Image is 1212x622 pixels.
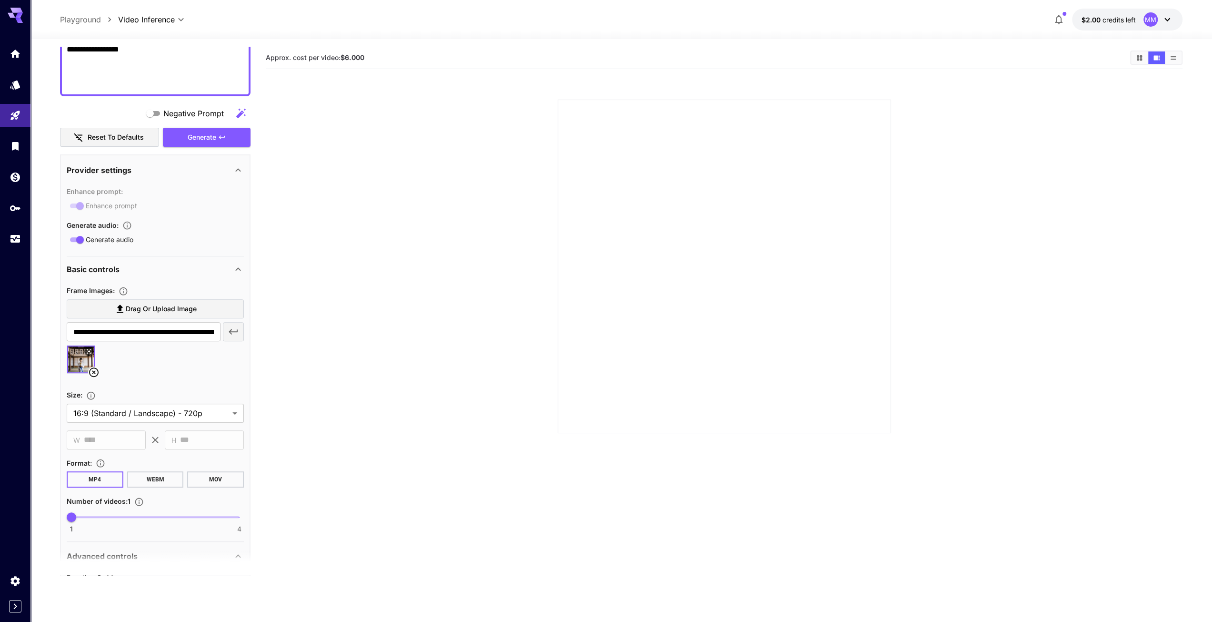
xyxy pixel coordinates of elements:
[67,551,138,562] p: Advanced controls
[10,233,21,245] div: Usage
[187,471,244,488] button: MOV
[9,600,21,612] button: Expand sidebar
[73,435,80,446] span: W
[60,14,101,25] a: Playground
[1130,51,1182,65] div: Show videos in grid viewShow videos in video viewShow videos in list view
[70,524,73,534] span: 1
[237,524,241,534] span: 4
[126,303,197,315] span: Drag or upload image
[10,202,21,214] div: API Keys
[1082,16,1102,24] span: $2.00
[163,128,250,147] button: Generate
[67,459,92,467] span: Format :
[67,258,244,281] div: Basic controls
[171,435,176,446] span: H
[73,408,229,419] span: 16:9 (Standard / Landscape) - 720p
[1143,12,1158,27] div: MM
[130,497,148,507] button: Specify how many videos to generate in a single request. Each video generation will be charged se...
[60,14,118,25] nav: breadcrumb
[1082,15,1136,25] div: $2.00
[127,471,184,488] button: WEBM
[60,128,159,147] button: Reset to defaults
[67,286,115,295] span: Frame Images :
[10,79,21,91] div: Models
[86,235,133,245] span: Generate audio
[82,391,100,400] button: Adjust the dimensions of the generated image by specifying its width and height in pixels, or sel...
[67,159,244,182] div: Provider settings
[10,110,21,122] div: Playground
[67,264,120,275] p: Basic controls
[10,140,21,152] div: Library
[163,108,224,119] span: Negative Prompt
[1165,51,1182,64] button: Show videos in list view
[10,575,21,587] div: Settings
[67,299,244,319] label: Drag or upload image
[1148,51,1165,64] button: Show videos in video view
[1131,51,1148,64] button: Show videos in grid view
[67,221,119,229] span: Generate audio :
[67,471,123,488] button: MP4
[67,391,82,399] span: Size :
[1102,16,1136,24] span: credits left
[118,14,175,25] span: Video Inference
[67,545,244,568] div: Advanced controls
[67,497,130,505] span: Number of videos : 1
[10,171,21,183] div: Wallet
[341,53,364,61] b: $6.000
[266,53,364,61] span: Approx. cost per video:
[115,286,132,296] button: Upload frame images.
[10,48,21,60] div: Home
[67,164,131,176] p: Provider settings
[188,132,216,143] span: Generate
[92,459,109,468] button: Choose the file format for the output video.
[1072,9,1182,31] button: $2.00MM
